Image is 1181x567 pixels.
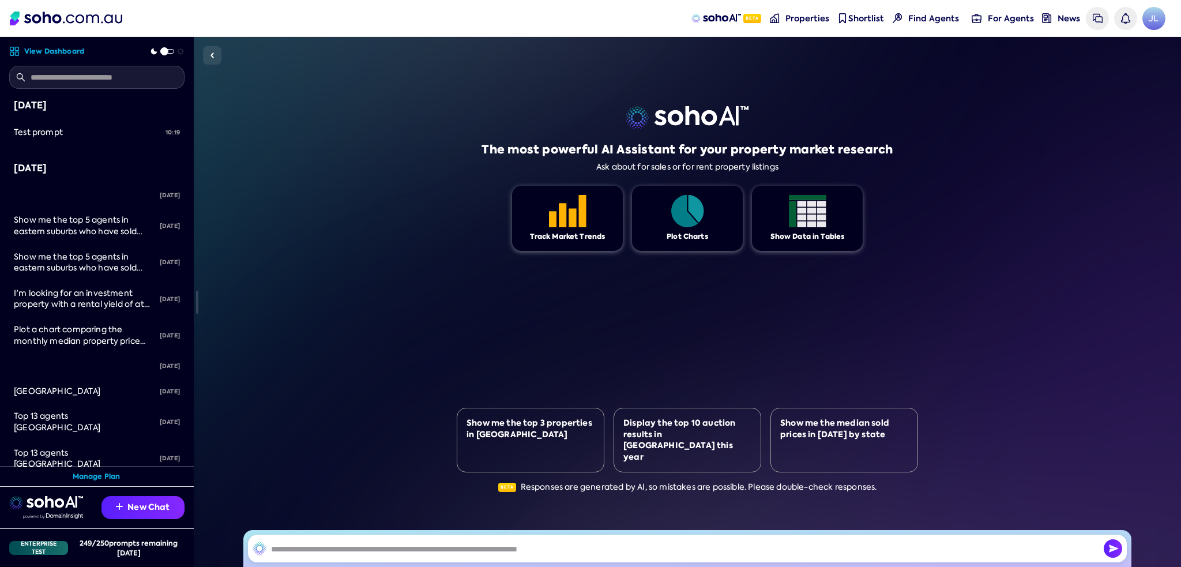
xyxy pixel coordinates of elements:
div: [DATE] [155,354,185,379]
span: For Agents [988,13,1034,24]
div: Show me the median sold prices in [DATE] by state [780,418,908,440]
div: [DATE] [14,98,180,113]
div: [DATE] [155,410,185,435]
span: Find Agents [908,13,959,24]
div: [DATE] [155,446,185,471]
div: Top 13 agents mornington peninsula [14,411,155,433]
img: Feature 1 icon [669,195,706,227]
div: [DATE] [155,379,185,404]
span: Beta [498,483,516,492]
div: Responses are generated by AI, so mistakes are possible. Please double-check responses. [498,482,877,493]
div: I'm looking for an investment property with a rental yield of at least 4% or higher. [14,288,155,310]
a: Test prompt [9,120,161,145]
div: 10:19 [161,120,185,145]
div: Show Data in Tables [770,232,845,242]
span: News [1058,13,1080,24]
a: Avatar of Jonathan Lui [1142,7,1165,30]
a: Manage Plan [73,472,121,482]
img: Soho Logo [10,12,122,25]
img: Data provided by Domain Insight [23,513,83,519]
img: sohoai logo [9,496,83,510]
div: Top 13 agents mornington peninsula [14,448,155,470]
button: Send [1104,539,1122,558]
div: [DATE] [155,250,185,275]
span: Test prompt [14,127,63,137]
span: Show me the top 5 agents in eastern suburbs who have sold properties more than 5M in the past 2 y... [14,215,142,259]
div: Enterprise Test [9,541,68,555]
img: sohoai logo [626,106,749,129]
div: Show me the top 5 agents in eastern suburbs who have sold properties more than 5M in the past 2 y... [14,251,155,274]
img: Feature 1 icon [789,195,826,227]
a: Top 13 agents [GEOGRAPHIC_DATA] [9,404,155,440]
button: New Chat [101,496,185,519]
span: [GEOGRAPHIC_DATA] [14,386,100,396]
a: Plot a chart comparing the monthly median property price between [PERSON_NAME][GEOGRAPHIC_DATA] a... [9,317,155,354]
img: for-agents-nav icon [972,13,981,23]
a: Show me the top 5 agents in eastern suburbs who have sold properties more than 5M in the past 2 y... [9,208,155,244]
a: Messages [1086,7,1109,30]
div: Track Market Trends [530,232,605,242]
div: Display the top 10 auction results in [GEOGRAPHIC_DATA] this year [623,418,751,463]
span: Shortlist [848,13,884,24]
img: Sidebar toggle icon [205,48,219,62]
div: 249 / 250 prompts remaining [DATE] [73,538,185,558]
a: Notifications [1114,7,1137,30]
img: messages icon [1093,13,1103,23]
h1: The most powerful AI Assistant for your property market research [482,141,893,157]
span: Top 13 agents [GEOGRAPHIC_DATA] [14,411,100,433]
div: Show me the top 5 agents in eastern suburbs who have sold properties more than 5M in the past 2 y... [14,215,155,237]
img: Find agents icon [893,13,902,23]
div: [DATE] [155,183,185,208]
span: Plot a chart comparing the monthly median property price between [PERSON_NAME][GEOGRAPHIC_DATA] a... [14,324,150,391]
div: [DATE] [155,287,185,312]
div: Surry hills [14,386,155,397]
img: Send icon [1104,539,1122,558]
span: I'm looking for an investment property with a rental yield of at least 4% or higher. [14,288,150,321]
div: Plot Charts [667,232,708,242]
img: SohoAI logo black [253,542,266,555]
a: [GEOGRAPHIC_DATA] [9,379,155,404]
img: news-nav icon [1042,13,1052,23]
div: [DATE] [155,213,185,239]
a: View Dashboard [9,46,84,57]
img: Feature 1 icon [549,195,586,227]
span: Beta [743,14,761,23]
img: Recommendation icon [116,503,123,510]
div: [DATE] [155,323,185,348]
span: Show me the top 5 agents in eastern suburbs who have sold properties more than 5M in the past 2 y... [14,251,142,296]
div: Show me the top 3 properties in [GEOGRAPHIC_DATA] [467,418,595,440]
div: [DATE] [14,161,180,176]
a: I'm looking for an investment property with a rental yield of at least 4% or higher. [9,281,155,317]
img: bell icon [1120,13,1130,23]
div: Test prompt [14,127,161,138]
a: Top 13 agents [GEOGRAPHIC_DATA] [9,441,155,477]
span: Top 13 agents [GEOGRAPHIC_DATA] [14,448,100,470]
img: shortlist-nav icon [837,13,847,23]
img: properties-nav icon [770,13,780,23]
div: Ask about for sales or for rent property listings [596,162,778,172]
img: sohoAI logo [691,14,740,23]
span: Properties [785,13,829,24]
div: Plot a chart comparing the monthly median property price between potts point and surry hills for ... [14,324,155,347]
span: JL [1142,7,1165,30]
a: Show me the top 5 agents in eastern suburbs who have sold properties more than 5M in the past 2 y... [9,245,155,281]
